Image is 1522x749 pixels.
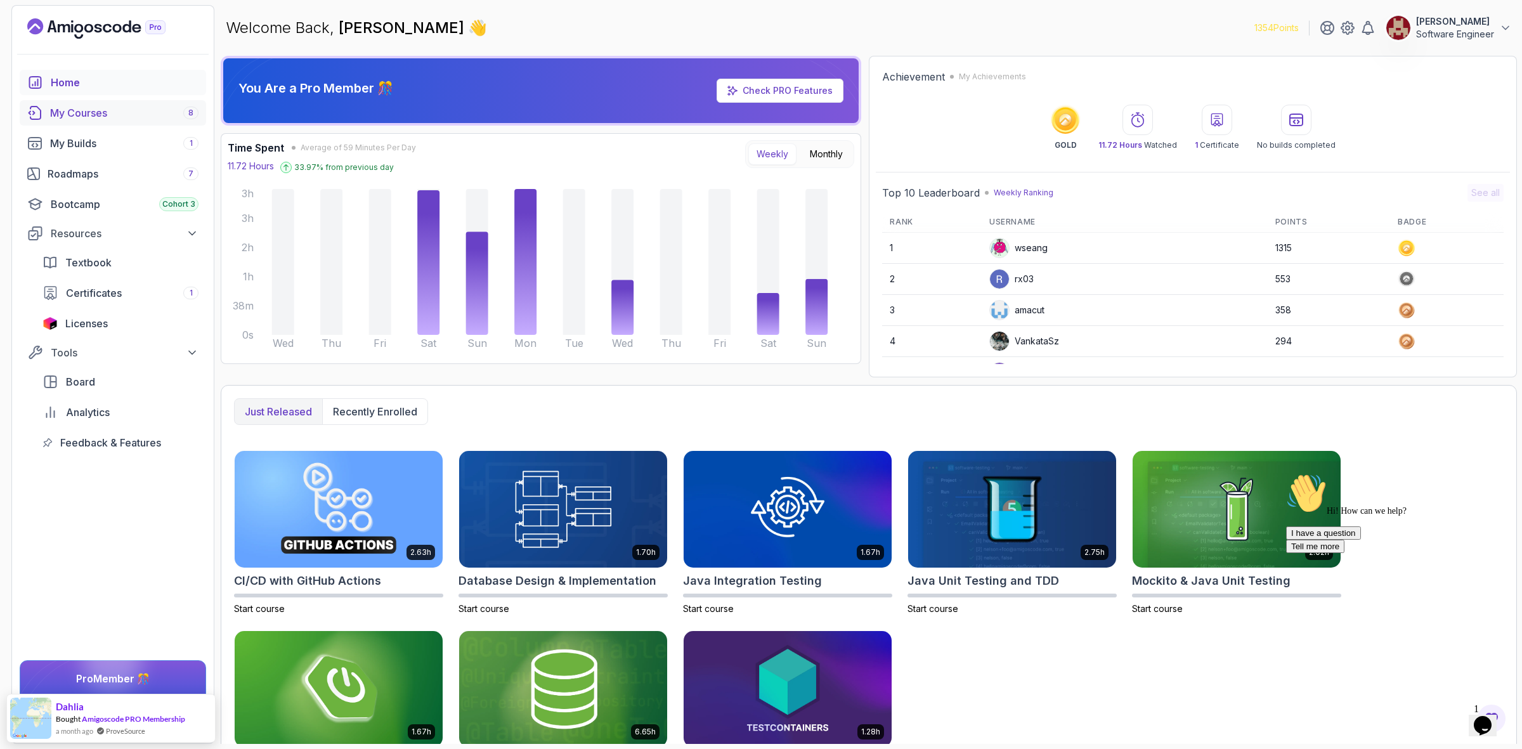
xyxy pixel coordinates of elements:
button: Just released [235,399,322,424]
td: 1 [882,233,982,264]
span: Cohort 3 [162,199,195,209]
p: 33.97 % from previous day [294,162,394,173]
tspan: Sun [467,337,487,349]
p: Certificate [1195,140,1239,150]
p: Welcome Back, [226,18,487,38]
button: Monthly [802,143,851,165]
div: rx03 [989,269,1034,289]
p: 1.28h [861,727,880,737]
a: Java Integration Testing card1.67hJava Integration TestingStart course [683,450,892,615]
tspan: Sat [420,337,437,349]
span: 👋 [468,18,487,38]
h2: Mockito & Java Unit Testing [1132,572,1291,590]
div: Roadmaps [48,166,198,181]
img: Java Integration Testing card [684,451,892,568]
p: 1.70h [636,547,656,557]
tspan: 38m [233,299,254,312]
h2: Top 10 Leaderboard [882,185,980,200]
tspan: Sat [760,337,777,349]
th: Username [982,212,1268,233]
img: Testcontainers with Java card [684,631,892,748]
img: jetbrains icon [42,317,58,330]
a: roadmaps [20,161,206,186]
tspan: Fri [374,337,386,349]
p: 2.63h [410,547,431,557]
span: 7 [188,169,193,179]
p: You Are a Pro Member 🎊 [238,79,393,97]
img: Java Unit Testing and TDD card [908,451,1116,568]
div: VankataSz [989,331,1059,351]
p: 1.67h [412,727,431,737]
tspan: 0s [242,329,254,341]
button: Weekly [748,143,797,165]
a: Database Design & Implementation card1.70hDatabase Design & ImplementationStart course [459,450,668,615]
span: 8 [188,108,193,118]
tspan: Fri [713,337,726,349]
span: Feedback & Features [60,435,161,450]
span: a month ago [56,726,93,736]
img: user profile image [1386,16,1410,40]
td: 358 [1268,295,1390,326]
a: home [20,70,206,95]
a: Check PRO Features [717,79,843,103]
div: 👋Hi! How can we help?I have a questionTell me more [5,5,233,85]
span: Start course [459,603,509,614]
td: 261 [1268,357,1390,388]
span: Board [66,374,95,389]
h3: Time Spent [228,140,284,155]
span: 1 [1195,140,1198,150]
p: Just released [245,404,312,419]
a: bootcamp [20,192,206,217]
a: builds [20,131,206,156]
a: courses [20,100,206,126]
p: 2.75h [1084,547,1105,557]
img: user profile image [990,301,1009,320]
iframe: chat widget [1281,468,1509,692]
span: 11.72 Hours [1098,140,1142,150]
td: 294 [1268,326,1390,357]
tspan: Wed [273,337,294,349]
button: Tell me more [5,72,63,85]
h2: CI/CD with GitHub Actions [234,572,381,590]
img: :wave: [5,5,46,46]
img: user profile image [990,270,1009,289]
p: 11.72 Hours [228,160,274,173]
button: Resources [20,222,206,245]
img: user profile image [990,363,1009,382]
tspan: Mon [514,337,537,349]
span: Bought [56,714,81,724]
img: Database Design & Implementation card [459,451,667,568]
a: certificates [35,280,206,306]
div: Bootcamp [51,197,198,212]
h2: Achievement [882,69,945,84]
tspan: 3h [242,212,254,225]
span: Start course [1132,603,1183,614]
div: amacut [989,300,1044,320]
div: Tools [51,345,198,360]
img: Mockito & Java Unit Testing card [1133,451,1341,568]
th: Points [1268,212,1390,233]
tspan: Tue [565,337,583,349]
tspan: Thu [322,337,341,349]
div: My Courses [50,105,198,120]
h2: Java Unit Testing and TDD [907,572,1059,590]
span: Dahlia [56,701,84,712]
p: 6.65h [635,727,656,737]
div: Resources [51,226,198,241]
button: See all [1467,184,1504,202]
button: I have a question [5,58,80,72]
p: Weekly Ranking [994,188,1053,198]
td: 1315 [1268,233,1390,264]
h2: Java Integration Testing [683,572,822,590]
a: ProveSource [106,726,145,736]
span: Analytics [66,405,110,420]
img: default monster avatar [990,238,1009,257]
iframe: chat widget [1469,698,1509,736]
td: 2 [882,264,982,295]
tspan: Wed [612,337,633,349]
span: Average of 59 Minutes Per Day [301,143,416,153]
tspan: Thu [661,337,681,349]
button: Recently enrolled [322,399,427,424]
td: 553 [1268,264,1390,295]
p: Software Engineer [1416,28,1494,41]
